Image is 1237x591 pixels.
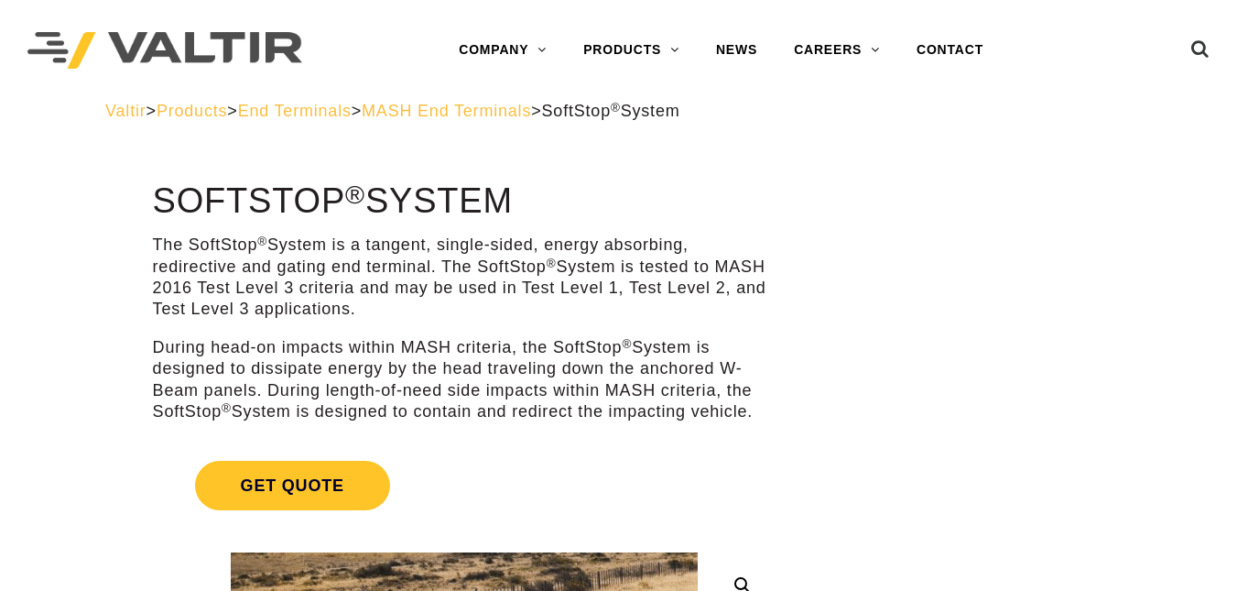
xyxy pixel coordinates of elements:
a: Products [157,102,227,120]
a: COMPANY [440,32,565,69]
span: SoftStop System [542,102,680,120]
a: MASH End Terminals [362,102,531,120]
span: Get Quote [195,461,390,510]
sup: ® [611,101,621,115]
a: End Terminals [238,102,352,120]
div: > > > > [105,101,1132,122]
sup: ® [257,235,267,248]
a: CAREERS [776,32,898,69]
p: The SoftStop System is a tangent, single-sided, energy absorbing, redirective and gating end term... [153,235,776,321]
sup: ® [345,180,365,209]
a: CONTACT [898,32,1002,69]
a: Get Quote [153,439,776,532]
p: During head-on impacts within MASH criteria, the SoftStop System is designed to dissipate energy ... [153,337,776,423]
sup: ® [547,257,557,270]
a: Valtir [105,102,146,120]
img: Valtir [27,32,302,70]
a: NEWS [698,32,776,69]
h1: SoftStop System [153,182,776,221]
sup: ® [622,337,632,351]
sup: ® [222,401,232,415]
a: PRODUCTS [565,32,698,69]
